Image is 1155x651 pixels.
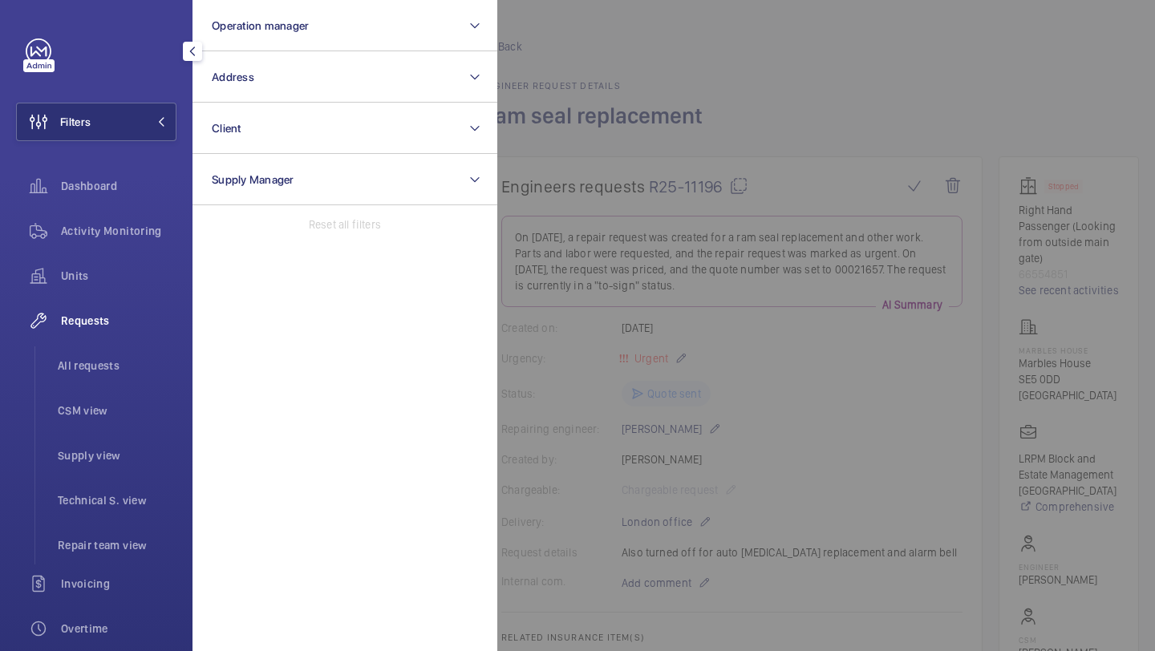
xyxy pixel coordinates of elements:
span: Activity Monitoring [61,223,176,239]
span: Supply view [58,447,176,463]
span: All requests [58,358,176,374]
span: Units [61,268,176,284]
span: Filters [60,114,91,130]
span: Dashboard [61,178,176,194]
span: Repair team view [58,537,176,553]
span: Invoicing [61,576,176,592]
span: Technical S. view [58,492,176,508]
span: Requests [61,313,176,329]
span: Overtime [61,621,176,637]
button: Filters [16,103,176,141]
span: CSM view [58,402,176,418]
